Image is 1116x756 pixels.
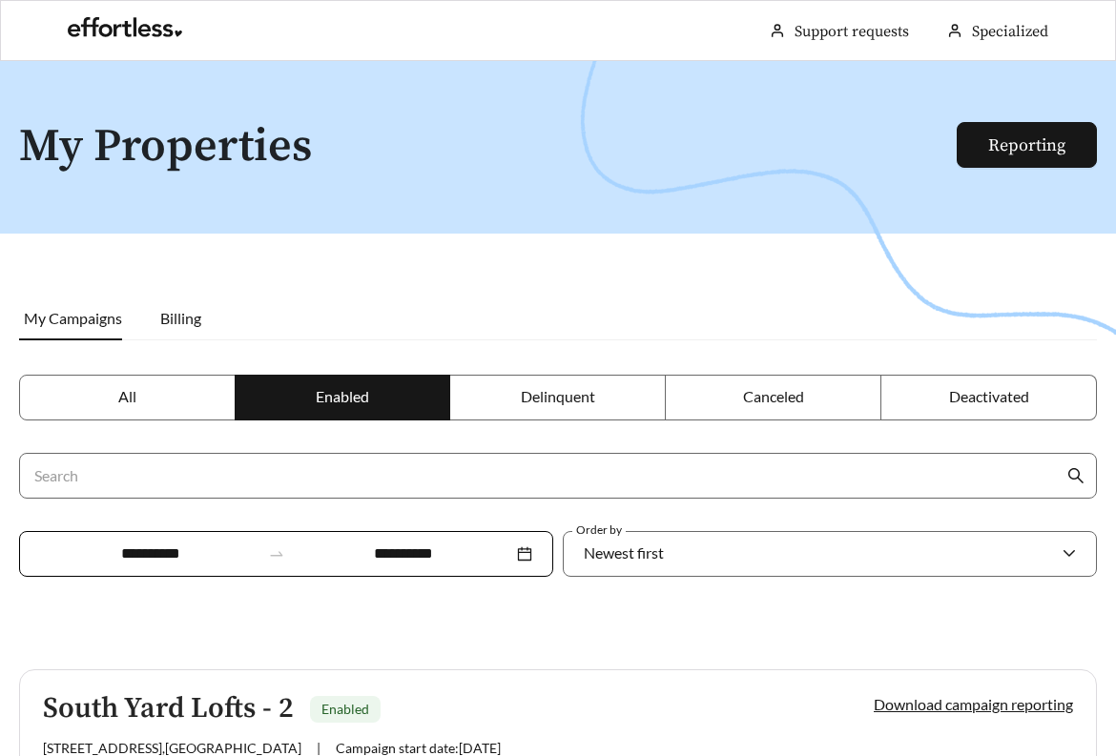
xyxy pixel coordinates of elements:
span: Canceled [743,387,804,405]
button: Reporting [957,122,1097,168]
span: All [118,387,136,405]
span: search [1067,467,1085,484]
a: Reporting [988,134,1065,156]
span: Specialized [972,22,1048,41]
a: Support requests [795,22,909,41]
span: to [268,545,285,562]
span: | [317,740,320,756]
h5: South Yard Lofts - 2 [43,693,294,725]
span: Enabled [321,701,369,717]
a: Download campaign reporting [874,695,1073,713]
span: Campaign start date: [DATE] [336,740,501,756]
span: Delinquent [521,387,595,405]
span: Deactivated [949,387,1029,405]
span: My Campaigns [24,309,122,327]
h1: My Properties [19,122,962,173]
span: Newest first [584,543,664,562]
span: Billing [160,309,201,327]
span: swap-right [268,545,285,562]
span: [STREET_ADDRESS] , [GEOGRAPHIC_DATA] [43,740,301,756]
span: Enabled [316,387,369,405]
